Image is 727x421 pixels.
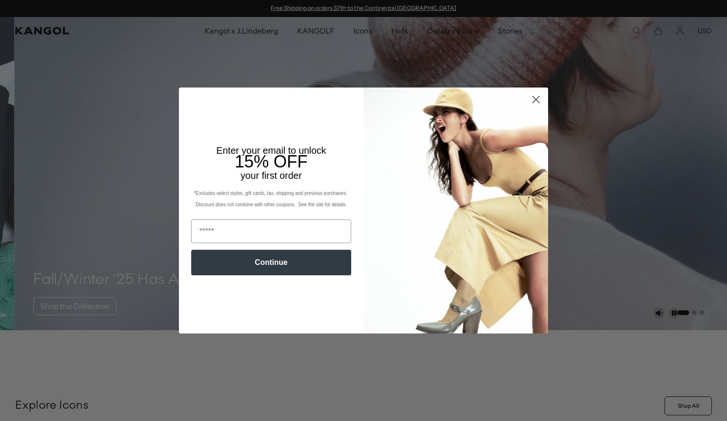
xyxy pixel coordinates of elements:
button: Continue [191,250,351,275]
button: Close dialog [528,91,544,108]
span: Enter your email to unlock [216,145,326,156]
span: your first order [240,170,301,181]
img: 93be19ad-e773-4382-80b9-c9d740c9197f.jpeg [363,88,548,333]
span: *Excludes select styles, gift cards, tax, shipping and previous purchases. Discount does not comb... [194,191,348,207]
span: 15% OFF [235,152,308,171]
input: Email [191,219,351,243]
